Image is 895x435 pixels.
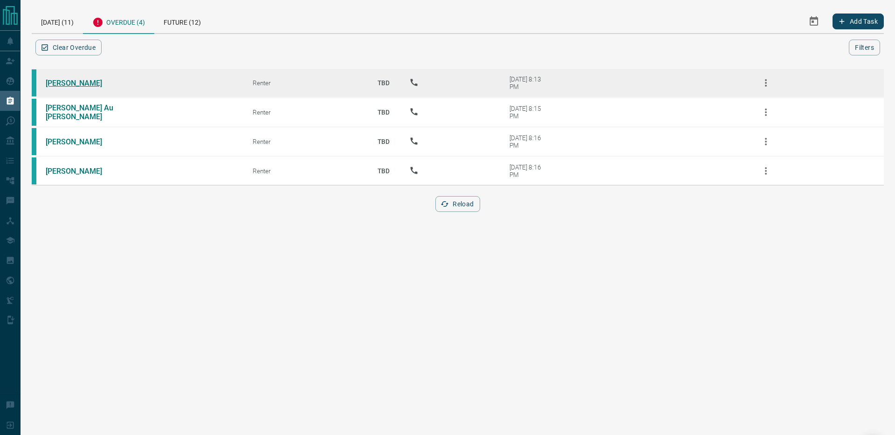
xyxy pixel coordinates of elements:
div: [DATE] 8:16 PM [509,134,549,149]
div: condos.ca [32,128,36,155]
div: condos.ca [32,99,36,126]
button: Filters [849,40,880,55]
div: Overdue (4) [83,9,154,34]
a: [PERSON_NAME] [46,79,116,88]
div: [DATE] (11) [32,9,83,33]
div: Renter [253,109,358,116]
div: Renter [253,79,358,87]
a: [PERSON_NAME] Au [PERSON_NAME] [46,103,116,121]
p: TBD [372,70,395,95]
a: [PERSON_NAME] [46,137,116,146]
p: TBD [372,158,395,184]
div: Future (12) [154,9,210,33]
p: TBD [372,100,395,125]
div: Renter [253,167,358,175]
button: Select Date Range [803,10,825,33]
button: Clear Overdue [35,40,102,55]
div: condos.ca [32,69,36,96]
button: Add Task [833,14,884,29]
div: Renter [253,138,358,145]
div: [DATE] 8:15 PM [509,105,549,120]
div: [DATE] 8:13 PM [509,75,549,90]
div: condos.ca [32,157,36,184]
button: Reload [435,196,480,212]
a: [PERSON_NAME] [46,167,116,176]
p: TBD [372,129,395,154]
div: [DATE] 8:16 PM [509,163,549,178]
